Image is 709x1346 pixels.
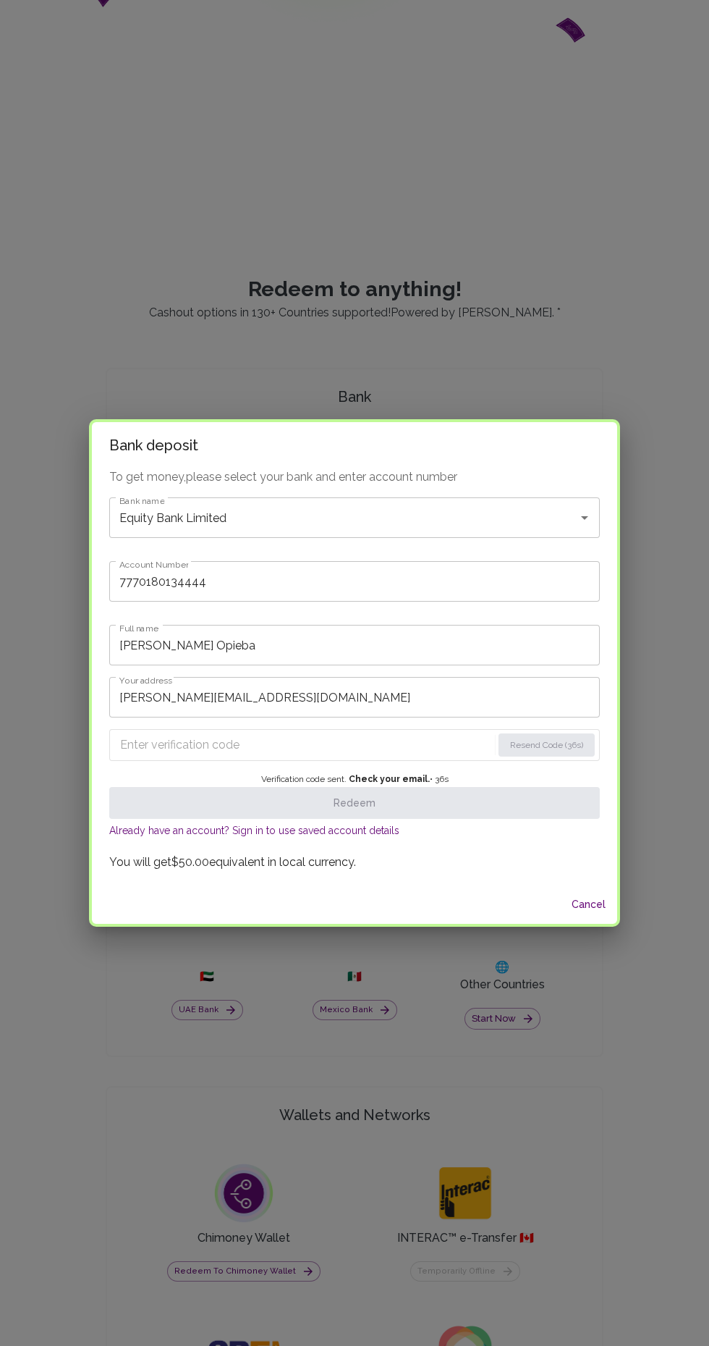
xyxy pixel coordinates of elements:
input: Enter verification code [120,733,492,757]
button: Already have an account? Sign in to use saved account details [109,823,399,838]
label: Your address [119,674,172,686]
button: Redeem [109,787,600,819]
button: Open [574,508,595,528]
label: Bank name [119,495,164,507]
strong: Check your email. [349,774,430,784]
h2: Bank deposit [92,422,617,468]
label: Account Number [119,558,188,571]
button: Cancel [565,891,611,918]
p: To get money, please select your bank and enter account number [109,468,600,486]
p: You will get $50.00 equivalent in local currency. [109,854,600,871]
button: Resend Code (36s) [498,733,595,757]
span: Verification code sent. • 36 s [261,773,449,787]
label: Full name [119,622,158,634]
